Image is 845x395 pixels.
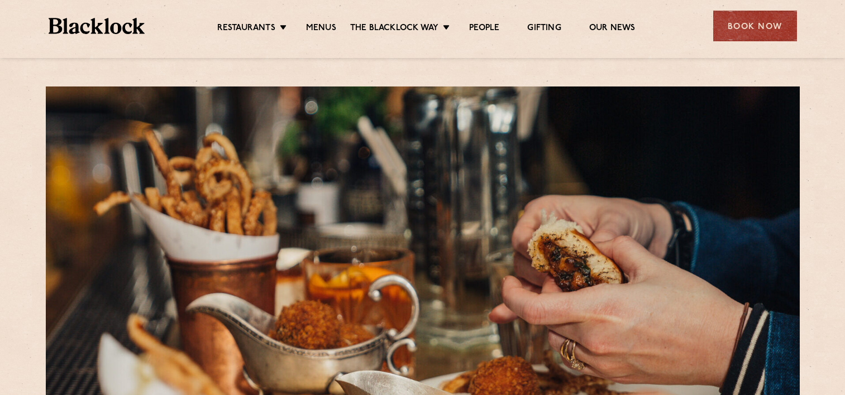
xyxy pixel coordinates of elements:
[217,23,275,35] a: Restaurants
[306,23,336,35] a: Menus
[589,23,636,35] a: Our News
[350,23,438,35] a: The Blacklock Way
[713,11,797,41] div: Book Now
[469,23,499,35] a: People
[527,23,561,35] a: Gifting
[49,18,145,34] img: BL_Textured_Logo-footer-cropped.svg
